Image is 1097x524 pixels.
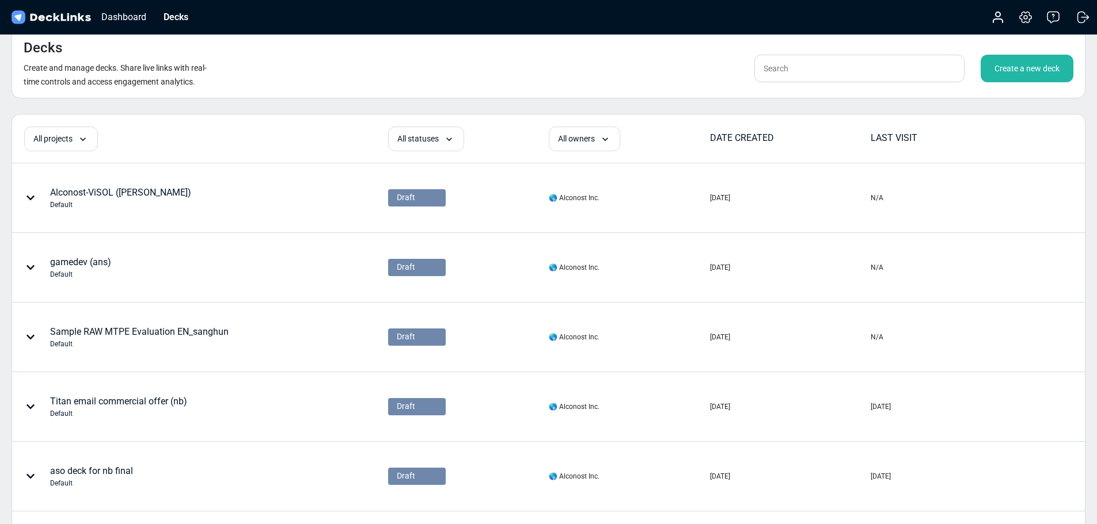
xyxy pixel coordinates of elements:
div: [DATE] [710,401,730,412]
span: Draft [397,261,415,273]
input: Search [754,55,965,82]
div: DATE CREATED [710,131,870,145]
div: 🌎 Alconost Inc. [549,262,599,273]
div: All owners [549,127,620,151]
div: Titan email commercial offer (nb) [50,395,187,419]
div: N/A [871,262,883,273]
div: N/A [871,332,883,342]
div: [DATE] [710,262,730,273]
div: Decks [158,10,194,24]
div: N/A [871,193,883,203]
div: [DATE] [871,401,891,412]
span: Draft [397,400,415,412]
div: 🌎 Alconost Inc. [549,471,599,481]
div: Default [50,200,191,210]
span: Draft [397,331,415,343]
div: Default [50,269,111,280]
div: Create a new deck [981,55,1073,82]
div: Alconost-ViSOL ([PERSON_NAME]) [50,186,191,210]
div: gamedev (ans) [50,255,111,280]
div: 🌎 Alconost Inc. [549,332,599,342]
div: [DATE] [710,332,730,342]
div: Dashboard [96,10,152,24]
div: [DATE] [710,193,730,203]
div: aso deck for nb final [50,464,133,488]
span: Draft [397,192,415,204]
div: All statuses [388,127,464,151]
small: Create and manage decks. Share live links with real-time controls and access engagement analytics. [24,63,207,86]
img: DeckLinks [9,9,93,26]
div: 🌎 Alconost Inc. [549,193,599,203]
div: Default [50,408,187,419]
div: [DATE] [710,471,730,481]
div: [DATE] [871,471,891,481]
h4: Decks [24,40,62,56]
div: LAST VISIT [871,131,1030,145]
div: All projects [24,127,98,151]
span: Draft [397,470,415,482]
div: Default [50,339,229,349]
div: Default [50,478,133,488]
div: Sample RAW MTPE Evaluation EN_sanghun [50,325,229,349]
div: 🌎 Alconost Inc. [549,401,599,412]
